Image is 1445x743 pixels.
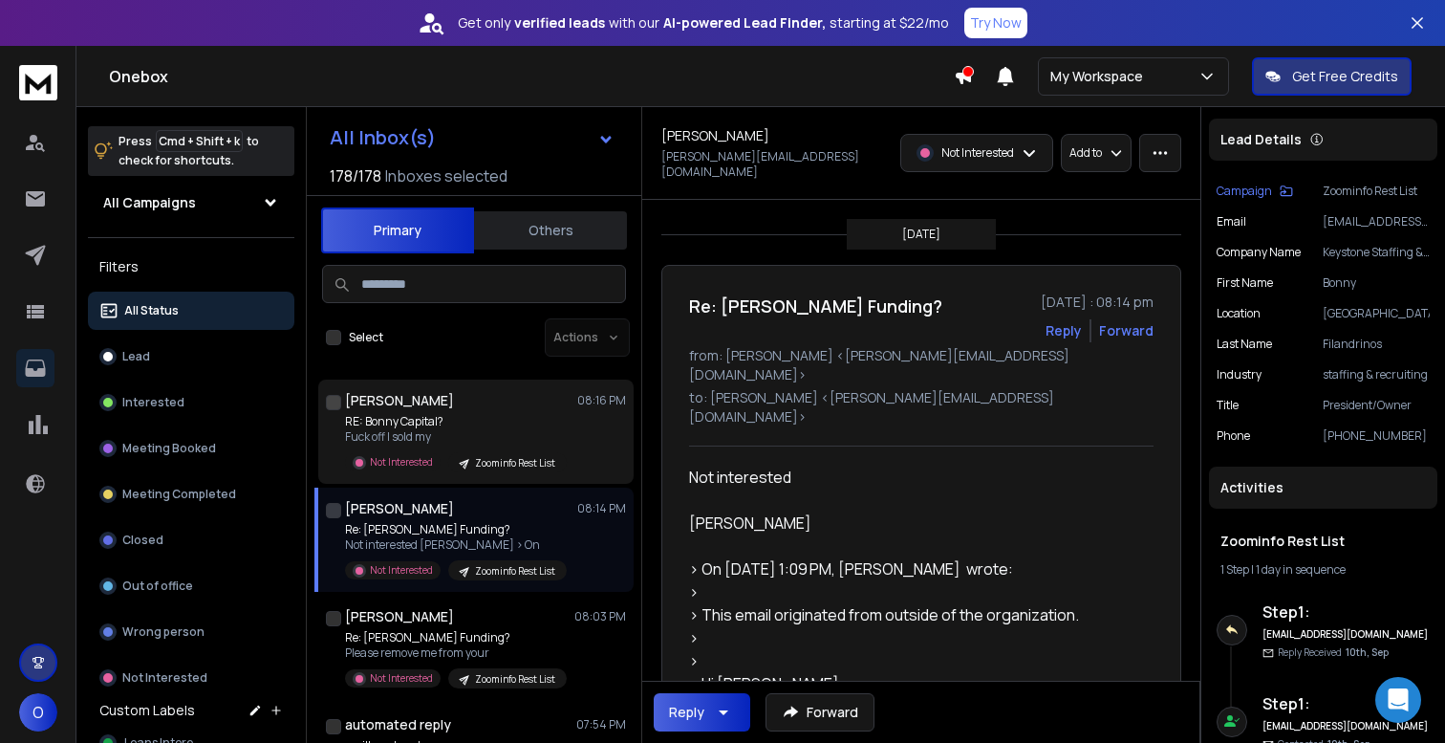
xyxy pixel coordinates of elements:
div: Reply [669,703,704,722]
p: First Name [1217,275,1273,291]
p: Zoominfo Rest List [475,672,555,687]
p: Not Interested [370,563,433,578]
button: Not Interested [88,659,294,697]
h1: [PERSON_NAME] [345,499,454,518]
p: [PERSON_NAME][EMAIL_ADDRESS][DOMAIN_NAME] [661,149,889,180]
button: Get Free Credits [1252,57,1412,96]
p: Keystone Staffing & Talent Solutions [1323,245,1430,260]
p: Zoominfo Rest List [1323,184,1430,199]
div: | [1220,562,1426,578]
p: location [1217,306,1261,321]
p: Closed [122,533,163,548]
h6: [EMAIL_ADDRESS][DOMAIN_NAME] [1262,627,1430,642]
p: Not Interested [370,671,433,686]
p: Try Now [970,13,1022,33]
p: Fuck off I sold my [345,429,567,445]
p: Meeting Completed [122,487,236,502]
h1: All Campaigns [103,193,196,212]
p: Company Name [1217,245,1301,260]
p: 08:03 PM [574,609,626,624]
p: title [1217,398,1239,413]
p: [PHONE_NUMBER] [1323,428,1430,444]
p: Not Interested [122,670,207,686]
p: Phone [1217,428,1250,444]
button: Reply [654,693,750,732]
p: to: [PERSON_NAME] <[PERSON_NAME][EMAIL_ADDRESS][DOMAIN_NAME]> [689,388,1154,426]
button: Forward [766,693,874,732]
p: Reply Received [1278,645,1389,660]
button: Reply [1046,321,1082,340]
span: 10th, Sep [1346,645,1389,659]
h1: [PERSON_NAME] [345,607,454,626]
p: Out of office [122,579,193,594]
h6: Step 1 : [1262,692,1430,715]
p: 07:54 PM [576,717,626,732]
button: Interested [88,383,294,422]
h1: Onebox [109,65,954,88]
button: Others [474,209,627,251]
h1: [PERSON_NAME] [345,391,454,410]
p: Not Interested [370,455,433,470]
p: [GEOGRAPHIC_DATA] [1323,306,1430,321]
p: industry [1217,367,1262,382]
p: 08:16 PM [577,393,626,408]
p: Bonny [1323,275,1430,291]
p: Zoominfo Rest List [475,456,555,470]
div: Forward [1099,321,1154,340]
span: 1 Step [1220,561,1249,578]
p: Interested [122,395,184,410]
button: Wrong person [88,613,294,651]
label: Select [349,330,383,345]
p: [DATE] [902,227,940,242]
span: 1 day in sequence [1256,561,1346,578]
h1: Zoominfo Rest List [1220,532,1426,551]
p: Please remove me from your [345,645,567,661]
p: Get Free Credits [1292,67,1398,86]
p: staffing & recruiting [1323,367,1430,382]
h3: Custom Labels [99,701,195,720]
h6: [EMAIL_ADDRESS][DOMAIN_NAME] [1262,719,1430,733]
button: Primary [321,208,474,253]
h3: Inboxes selected [385,164,507,187]
button: All Campaigns [88,184,294,222]
p: Lead Details [1220,130,1302,149]
button: Out of office [88,567,294,605]
p: Campaign [1217,184,1272,199]
p: Last Name [1217,337,1272,352]
p: Re: [PERSON_NAME] Funding? [345,522,567,537]
span: Cmd + Shift + k [156,130,243,152]
p: Add to [1069,145,1102,161]
p: Re: [PERSON_NAME] Funding? [345,630,567,645]
p: President/Owner [1323,398,1430,413]
button: O [19,693,57,732]
button: Lead [88,338,294,376]
h1: Re: [PERSON_NAME] Funding? [689,293,942,319]
button: Closed [88,521,294,559]
h1: automated reply [345,715,451,734]
p: Not interested [PERSON_NAME] > On [345,537,567,553]
strong: AI-powered Lead Finder, [663,13,826,33]
img: logo [19,65,57,100]
p: Email [1217,214,1246,229]
button: All Status [88,292,294,330]
p: My Workspace [1050,67,1151,86]
strong: verified leads [514,13,605,33]
p: 08:14 PM [577,501,626,516]
h1: [PERSON_NAME] [661,126,769,145]
p: Not Interested [941,145,1014,161]
p: Wrong person [122,624,205,640]
h3: Filters [88,253,294,280]
p: Lead [122,349,150,364]
p: from: [PERSON_NAME] <[PERSON_NAME][EMAIL_ADDRESS][DOMAIN_NAME]> [689,346,1154,384]
p: RE: Bonny Capital? [345,414,567,429]
p: Meeting Booked [122,441,216,456]
h6: Step 1 : [1262,601,1430,623]
button: Meeting Booked [88,429,294,468]
div: Open Intercom Messenger [1375,677,1421,723]
span: 178 / 178 [330,164,381,187]
p: Filandrinos [1323,337,1430,352]
button: Try Now [964,8,1027,38]
button: All Inbox(s) [314,119,630,157]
